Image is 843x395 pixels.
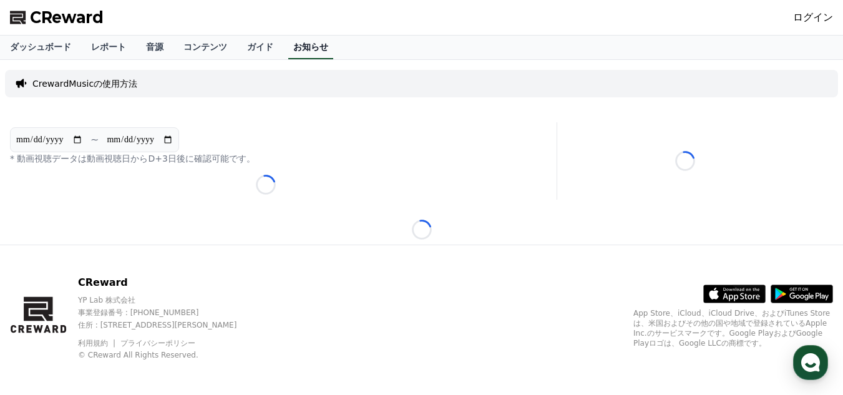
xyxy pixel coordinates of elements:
a: お知らせ [288,36,333,59]
a: 利用規約 [78,339,117,348]
p: CReward [78,275,258,290]
p: YP Lab 株式会社 [78,295,258,305]
a: コンテンツ [173,36,237,59]
a: ログイン [793,10,833,25]
p: App Store、iCloud、iCloud Drive、およびiTunes Storeは、米国およびその他の国や地域で登録されているApple Inc.のサービスマークです。Google P... [633,308,833,348]
a: Messages [82,291,161,323]
a: 音源 [136,36,173,59]
a: CReward [10,7,104,27]
span: Settings [185,310,215,320]
span: Messages [104,311,140,321]
p: ~ [90,132,99,147]
a: ガイド [237,36,283,59]
p: 住所 : [STREET_ADDRESS][PERSON_NAME] [78,320,258,330]
span: Home [32,310,54,320]
a: Home [4,291,82,323]
p: © CReward All Rights Reserved. [78,350,258,360]
a: CrewardMusicの使用方法 [32,77,137,90]
a: Settings [161,291,240,323]
p: * 動画視聴データは動画視聴日からD+3日後に確認可能です。 [10,152,522,165]
a: プライバシーポリシー [120,339,195,348]
span: CReward [30,7,104,27]
a: レポート [81,36,136,59]
p: 事業登録番号 : [PHONE_NUMBER] [78,308,258,318]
